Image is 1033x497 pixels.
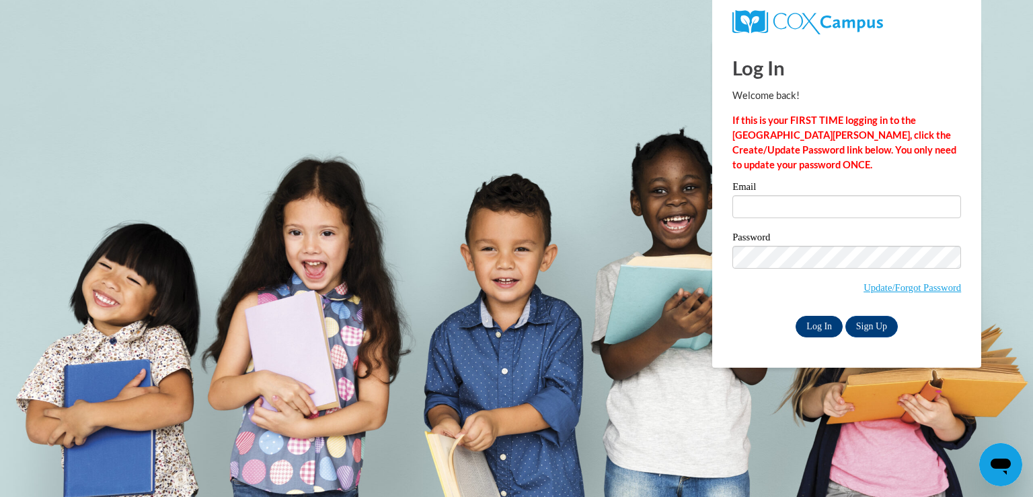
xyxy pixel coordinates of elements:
[732,54,961,81] h1: Log In
[732,88,961,103] p: Welcome back!
[864,282,961,293] a: Update/Forgot Password
[732,10,883,34] img: COX Campus
[732,10,961,34] a: COX Campus
[845,316,898,337] a: Sign Up
[732,114,956,170] strong: If this is your FIRST TIME logging in to the [GEOGRAPHIC_DATA][PERSON_NAME], click the Create/Upd...
[732,182,961,195] label: Email
[979,443,1022,486] iframe: Button to launch messaging window
[796,316,843,337] input: Log In
[732,232,961,246] label: Password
